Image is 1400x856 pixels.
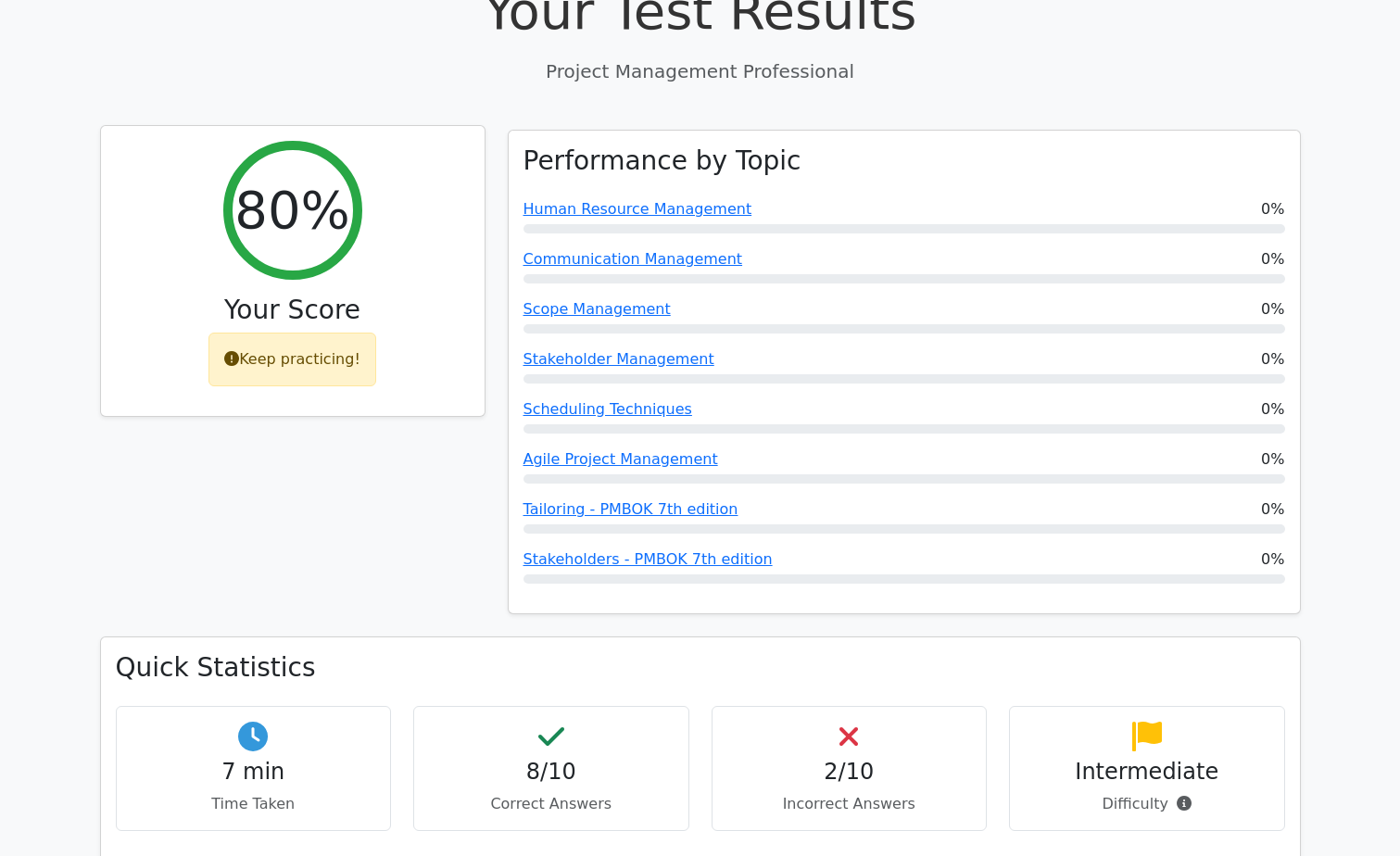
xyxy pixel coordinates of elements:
span: 0% [1261,348,1284,371]
span: 0% [1261,398,1284,421]
h2: 80% [234,179,349,241]
a: Stakeholders - PMBOK 7th edition [523,550,773,568]
p: Time Taken [132,793,376,815]
span: 0% [1261,248,1284,271]
a: Communication Management [523,250,743,268]
a: Scope Management [523,300,671,318]
h4: 2/10 [727,759,972,786]
p: Project Management Professional [100,57,1301,85]
a: Tailoring - PMBOK 7th edition [523,500,738,518]
p: Difficulty [1025,793,1269,815]
h3: Your Score [116,295,470,326]
a: Human Resource Management [523,200,752,218]
h3: Performance by Topic [523,145,801,177]
a: Stakeholder Management [523,350,714,368]
h4: Intermediate [1025,759,1269,786]
span: 0% [1261,498,1284,521]
div: Keep practicing! [208,333,376,386]
p: Incorrect Answers [727,793,972,815]
h4: 7 min [132,759,376,786]
h4: 8/10 [429,759,674,786]
span: 0% [1261,198,1284,220]
a: Scheduling Techniques [523,400,692,418]
span: 0% [1261,448,1284,471]
p: Correct Answers [429,793,674,815]
span: 0% [1261,548,1284,571]
h3: Quick Statistics [116,652,1285,684]
span: 0% [1261,298,1284,321]
a: Agile Project Management [523,450,718,468]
